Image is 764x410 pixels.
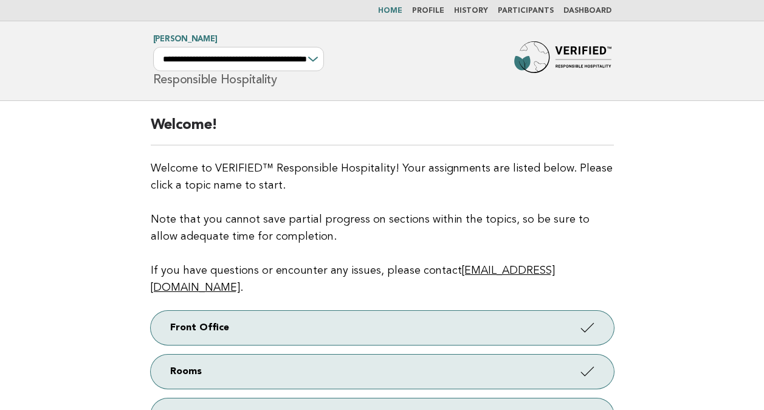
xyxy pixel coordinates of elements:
[563,7,611,15] a: Dashboard
[412,7,444,15] a: Profile
[153,36,324,86] h1: Responsible Hospitality
[514,41,611,80] img: Forbes Travel Guide
[151,311,614,345] a: Front Office
[498,7,554,15] a: Participants
[151,355,614,389] a: Rooms
[153,35,218,43] a: [PERSON_NAME]
[151,265,555,293] a: [EMAIL_ADDRESS][DOMAIN_NAME]
[378,7,402,15] a: Home
[151,116,614,145] h2: Welcome!
[151,160,614,296] p: Welcome to VERIFIED™ Responsible Hospitality! Your assignments are listed below. Please click a t...
[454,7,488,15] a: History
